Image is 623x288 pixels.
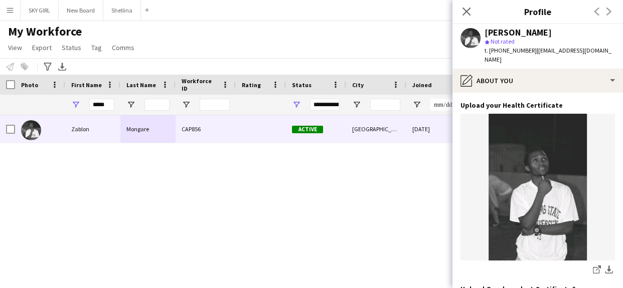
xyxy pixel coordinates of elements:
img: Zablon Mongare [21,120,41,140]
h3: Upload your Health Certificate [460,101,563,110]
span: City [352,81,364,89]
app-action-btn: Export XLSX [56,61,68,73]
span: Active [292,126,323,133]
button: Open Filter Menu [71,100,80,109]
button: Shellina [103,1,141,20]
input: Workforce ID Filter Input [200,99,230,111]
div: [GEOGRAPHIC_DATA] [346,115,406,143]
button: Open Filter Menu [292,100,301,109]
span: Workforce ID [182,77,218,92]
div: Zablon [65,115,120,143]
a: View [4,41,26,54]
span: Status [292,81,311,89]
div: CAP856 [176,115,236,143]
div: [DATE] [406,115,466,143]
input: City Filter Input [370,99,400,111]
a: Export [28,41,56,54]
span: Not rated [491,38,515,45]
div: About you [452,69,623,93]
span: Comms [112,43,134,52]
button: SKY GIRL [21,1,59,20]
span: View [8,43,22,52]
button: Open Filter Menu [412,100,421,109]
a: Status [58,41,85,54]
span: | [EMAIL_ADDRESS][DOMAIN_NAME] [485,47,611,63]
button: New Board [59,1,103,20]
button: Open Filter Menu [352,100,361,109]
app-action-btn: Advanced filters [42,61,54,73]
span: Rating [242,81,261,89]
input: First Name Filter Input [89,99,114,111]
span: Joined [412,81,432,89]
span: First Name [71,81,102,89]
span: Tag [91,43,102,52]
span: t. [PHONE_NUMBER] [485,47,537,54]
span: Status [62,43,81,52]
div: [PERSON_NAME] [485,28,552,37]
span: Photo [21,81,38,89]
div: Mongare [120,115,176,143]
span: My Workforce [8,24,82,39]
input: Last Name Filter Input [144,99,170,111]
a: Comms [108,41,138,54]
button: Open Filter Menu [126,100,135,109]
span: Last Name [126,81,156,89]
span: Export [32,43,52,52]
h3: Profile [452,5,623,18]
button: Open Filter Menu [182,100,191,109]
img: 1758303026295.jpg [460,114,615,260]
input: Joined Filter Input [430,99,460,111]
a: Tag [87,41,106,54]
